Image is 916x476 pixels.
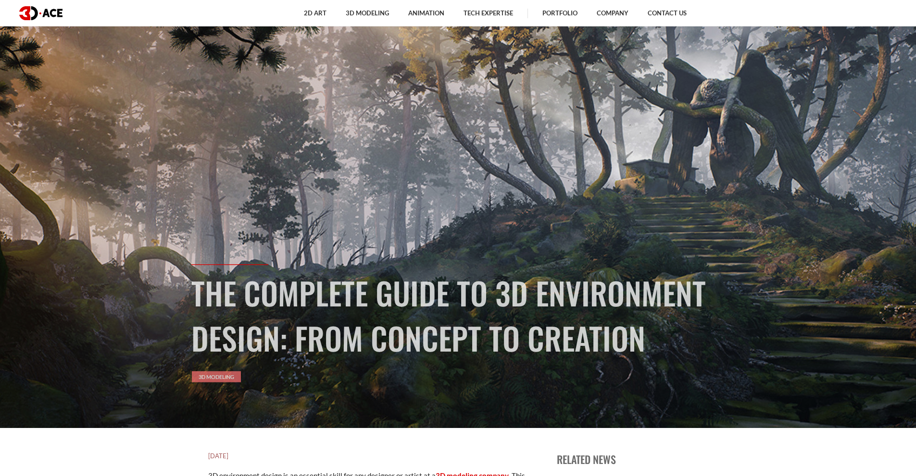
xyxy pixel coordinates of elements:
a: 3D Modeling [192,371,241,382]
img: logo dark [19,6,63,20]
p: Related news [557,451,725,467]
h5: [DATE] [208,451,526,461]
h1: The Complete Guide to 3D Environment Design: From Concept to Creation [191,270,725,360]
